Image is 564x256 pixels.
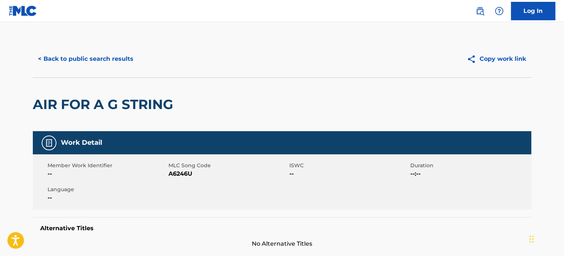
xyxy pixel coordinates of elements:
div: Help [492,4,506,18]
h5: Work Detail [61,138,102,147]
h2: AIR FOR A G STRING [33,96,177,113]
span: Member Work Identifier [48,162,167,169]
span: Duration [410,162,529,169]
iframe: Chat Widget [527,221,564,256]
h5: Alternative Titles [40,225,524,232]
span: -- [48,193,167,202]
img: MLC Logo [9,6,37,16]
span: --:-- [410,169,529,178]
button: Copy work link [462,50,531,68]
span: Language [48,186,167,193]
span: No Alternative Titles [33,239,531,248]
span: -- [48,169,167,178]
img: Work Detail [45,138,53,147]
img: Copy work link [467,55,480,64]
span: A6246U [168,169,288,178]
a: Public Search [473,4,487,18]
span: ISWC [289,162,408,169]
button: < Back to public search results [33,50,139,68]
span: -- [289,169,408,178]
img: help [495,7,504,15]
img: search [476,7,484,15]
div: Drag [529,228,534,250]
a: Log In [511,2,555,20]
span: MLC Song Code [168,162,288,169]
